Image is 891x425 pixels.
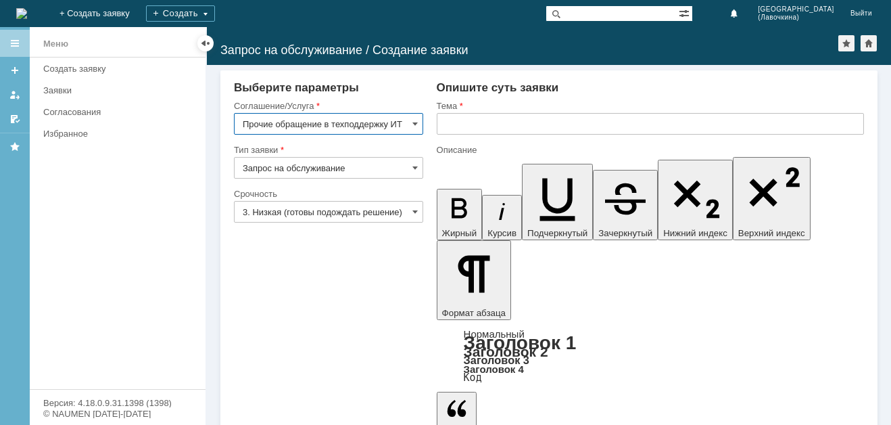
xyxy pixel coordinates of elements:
span: Подчеркнутый [527,228,587,238]
span: (Лавочкина) [758,14,834,22]
div: Запрос на обслуживание / Создание заявки [220,43,838,57]
a: Мои согласования [4,108,26,130]
a: Согласования [38,102,203,122]
div: Заявки [43,85,197,95]
span: Зачеркнутый [598,228,652,238]
button: Жирный [437,189,483,240]
div: Соглашение/Услуга [234,102,420,110]
div: Создать заявку [43,64,197,74]
span: Опишите суть заявки [437,81,559,94]
a: Заголовок 1 [464,332,577,353]
button: Формат абзаца [437,240,511,320]
div: Описание [437,146,861,154]
div: Тип заявки [234,146,420,154]
a: Перейти на домашнюю страницу [16,8,27,19]
div: Добавить в избранное [838,35,854,51]
span: Выберите параметры [234,81,359,94]
a: Создать заявку [38,58,203,79]
span: Жирный [442,228,477,238]
span: Расширенный поиск [679,6,692,19]
button: Верхний индекс [733,157,811,240]
div: Создать [146,5,215,22]
span: Нижний индекс [663,228,727,238]
div: © NAUMEN [DATE]-[DATE] [43,409,192,418]
span: [GEOGRAPHIC_DATA] [758,5,834,14]
a: Заголовок 4 [464,363,524,375]
img: logo [16,8,27,19]
div: Согласования [43,107,197,117]
button: Подчеркнутый [522,164,593,240]
a: Код [464,372,482,384]
div: Версия: 4.18.0.9.31.1398 (1398) [43,399,192,407]
button: Курсив [482,195,522,240]
div: Формат абзаца [437,330,864,382]
div: Срочность [234,189,420,198]
a: Заявки [38,80,203,101]
div: Меню [43,36,68,52]
span: Верхний индекс [738,228,805,238]
div: Тема [437,102,861,110]
div: Скрыть меню [197,35,214,51]
span: Формат абзаца [442,308,506,318]
a: Заголовок 2 [464,344,548,359]
a: Мои заявки [4,84,26,106]
span: Курсив [487,228,516,238]
a: Заголовок 3 [464,354,529,366]
button: Нижний индекс [658,160,733,240]
div: Избранное [43,129,183,139]
a: Нормальный [464,328,525,340]
a: Создать заявку [4,60,26,81]
div: Сделать домашней страницей [861,35,877,51]
button: Зачеркнутый [593,170,658,240]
